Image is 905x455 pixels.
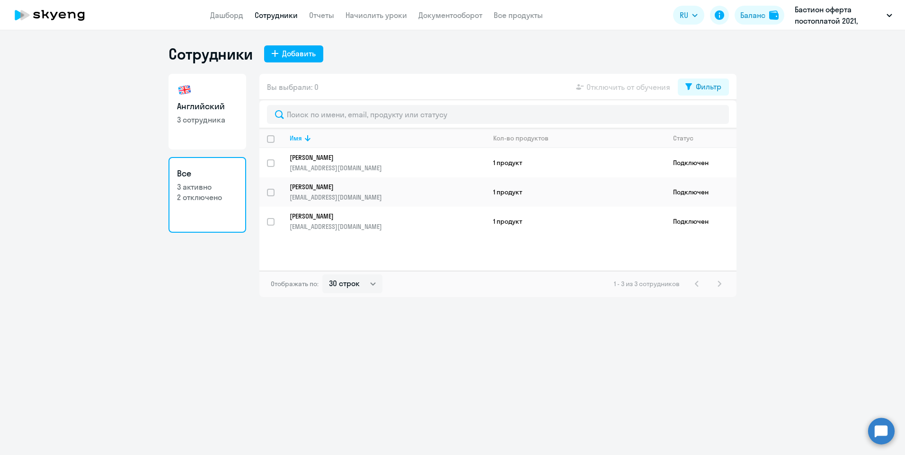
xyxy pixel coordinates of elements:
[346,10,407,20] a: Начислить уроки
[494,10,543,20] a: Все продукты
[309,10,334,20] a: Отчеты
[177,114,238,125] p: 3 сотрудника
[769,10,779,20] img: balance
[177,167,238,180] h3: Все
[177,82,192,97] img: english
[271,280,319,288] span: Отображать по:
[665,207,736,236] td: Подключен
[290,212,472,220] p: [PERSON_NAME]
[696,81,721,92] div: Фильтр
[735,6,784,25] button: Балансbalance
[290,222,485,231] p: [EMAIL_ADDRESS][DOMAIN_NAME]
[290,153,472,162] p: [PERSON_NAME]
[614,280,680,288] span: 1 - 3 из 3 сотрудников
[290,134,302,142] div: Имя
[290,193,485,201] p: [EMAIL_ADDRESS][DOMAIN_NAME]
[177,100,238,113] h3: Английский
[169,74,246,149] a: Английский3 сотрудника
[169,44,253,63] h1: Сотрудники
[267,81,319,93] span: Вы выбрали: 0
[267,105,729,124] input: Поиск по имени, email, продукту или статусу
[673,6,704,25] button: RU
[678,79,729,96] button: Фильтр
[255,10,298,20] a: Сотрудники
[795,4,883,26] p: Бастион оферта постоплатой 2021, БАСТИОН, АО
[493,134,665,142] div: Кол-во продуктов
[680,9,688,21] span: RU
[740,9,765,21] div: Баланс
[290,183,485,201] a: [PERSON_NAME][EMAIL_ADDRESS][DOMAIN_NAME]
[418,10,482,20] a: Документооборот
[486,148,665,177] td: 1 продукт
[790,4,897,26] button: Бастион оферта постоплатой 2021, БАСТИОН, АО
[210,10,243,20] a: Дашборд
[290,134,485,142] div: Имя
[486,207,665,236] td: 1 продукт
[177,182,238,192] p: 3 активно
[290,164,485,172] p: [EMAIL_ADDRESS][DOMAIN_NAME]
[290,183,472,191] p: [PERSON_NAME]
[665,177,736,207] td: Подключен
[290,153,485,172] a: [PERSON_NAME][EMAIL_ADDRESS][DOMAIN_NAME]
[169,157,246,233] a: Все3 активно2 отключено
[177,192,238,202] p: 2 отключено
[665,148,736,177] td: Подключен
[493,134,549,142] div: Кол-во продуктов
[673,134,693,142] div: Статус
[282,48,316,59] div: Добавить
[290,212,485,231] a: [PERSON_NAME][EMAIL_ADDRESS][DOMAIN_NAME]
[264,45,323,62] button: Добавить
[486,177,665,207] td: 1 продукт
[673,134,736,142] div: Статус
